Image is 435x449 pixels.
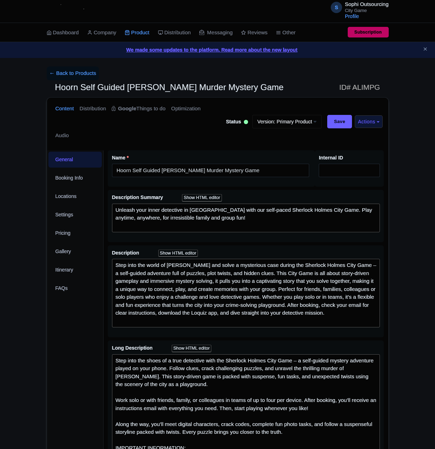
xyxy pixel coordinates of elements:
[55,124,69,147] a: Audio
[48,188,102,204] a: Locations
[112,345,154,351] span: Long Description
[319,155,343,161] span: Internal ID
[327,1,388,13] a: S Sophi Outsourcing City Game
[331,2,342,13] span: S
[112,155,125,161] span: Name
[199,23,233,42] a: Messaging
[172,345,212,352] div: Show HTML editor
[112,194,165,200] span: Description Summary
[327,115,352,128] input: Save
[80,98,106,120] a: Distribution
[241,23,268,42] a: Reviews
[252,115,322,128] a: Version: Primary Product
[116,261,377,325] div: Step into the world of [PERSON_NAME] and solve a mysterious case during the Sherlock Holmes City ...
[158,250,198,257] div: Show HTML editor
[182,194,222,202] div: Show HTML editor
[125,23,149,42] a: Product
[348,27,389,37] a: Subscription
[47,66,99,80] a: ← Back to Products
[48,262,102,278] a: Itinerary
[345,8,388,13] small: City Game
[55,98,74,120] a: Content
[48,244,102,260] a: Gallery
[116,206,377,230] div: Unleash your inner detective in [GEOGRAPHIC_DATA] with our self-paced Sherlock Holmes City Game. ...
[423,46,428,54] button: Close announcement
[55,82,284,92] span: Hoorn Self Guided [PERSON_NAME] Murder Mystery Game
[43,4,98,19] img: logo-ab69f6fb50320c5b225c76a69d11143b.png
[171,98,200,120] a: Optimization
[226,118,241,126] span: Status
[355,115,382,128] button: Actions
[47,23,79,42] a: Dashboard
[345,1,388,7] span: Sophi Outsourcing
[158,23,191,42] a: Distribution
[112,250,141,256] span: Description
[48,280,102,296] a: FAQs
[118,105,136,113] strong: Google
[345,13,359,19] a: Profile
[4,46,431,54] a: We made some updates to the platform. Read more about the new layout
[339,80,380,94] span: ID# ALIMPG
[242,117,249,128] div: Active
[48,207,102,223] a: Settings
[48,152,102,168] a: General
[276,23,296,42] a: Other
[112,98,165,120] a: GoogleThings to do
[48,170,102,186] a: Booking Info
[87,23,116,42] a: Company
[48,225,102,241] a: Pricing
